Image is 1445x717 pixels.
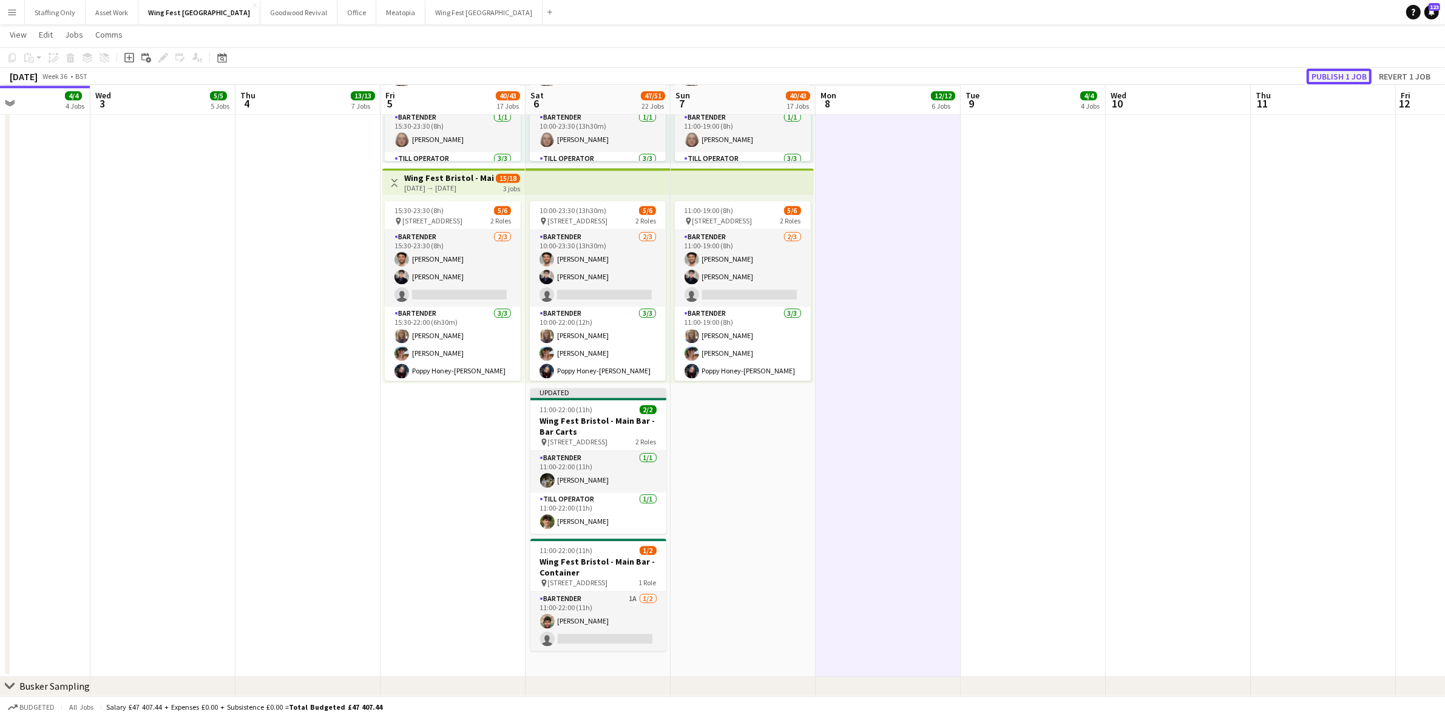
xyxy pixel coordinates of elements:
[530,388,666,398] div: Updated
[675,152,811,228] app-card-role: Till Operator3/3
[385,230,521,307] app-card-role: Bartender2/315:30-23:30 (8h)[PERSON_NAME][PERSON_NAME]
[932,101,955,110] div: 6 Jobs
[25,1,86,24] button: Staffing Only
[40,72,70,81] span: Week 36
[674,97,690,110] span: 7
[404,172,495,183] h3: Wing Fest Bristol - Main Bar - Container
[10,70,38,83] div: [DATE]
[260,1,337,24] button: Goodwood Revival
[540,206,606,215] span: 10:00-23:30 (13h30m)
[530,201,666,381] app-job-card: 10:00-23:30 (13h30m)5/6 [STREET_ADDRESS]2 RolesBartender2/310:00-23:30 (13h30m)[PERSON_NAME][PERS...
[530,110,666,152] app-card-role: Bartender1/110:00-23:30 (13h30m)[PERSON_NAME]
[1080,91,1097,100] span: 4/4
[385,201,521,381] app-job-card: 15:30-23:30 (8h)5/6 [STREET_ADDRESS]2 RolesBartender2/315:30-23:30 (8h)[PERSON_NAME][PERSON_NAME]...
[821,90,836,101] span: Mon
[289,702,382,712] span: Total Budgeted £47 407.44
[819,97,836,110] span: 8
[1109,97,1126,110] span: 10
[529,97,544,110] span: 6
[530,556,666,578] h3: Wing Fest Bristol - Main Bar - Container
[90,27,127,42] a: Comms
[5,27,32,42] a: View
[1111,90,1126,101] span: Wed
[675,230,811,307] app-card-role: Bartender2/311:00-19:00 (8h)[PERSON_NAME][PERSON_NAME]
[404,183,495,192] div: [DATE] → [DATE]
[1424,5,1439,19] a: 123
[530,592,666,651] app-card-role: Bartender1A1/211:00-22:00 (11h)[PERSON_NAME]
[95,90,111,101] span: Wed
[548,578,608,587] span: [STREET_ADDRESS]
[65,29,83,40] span: Jobs
[385,307,521,383] app-card-role: Bartender3/315:30-22:00 (6h30m)[PERSON_NAME][PERSON_NAME]Poppy Honey-[PERSON_NAME]
[640,405,657,414] span: 2/2
[530,451,666,492] app-card-role: Bartender1/111:00-22:00 (11h)[PERSON_NAME]
[65,91,82,100] span: 4/4
[496,101,519,110] div: 17 Jobs
[966,90,980,101] span: Tue
[641,91,665,100] span: 47/51
[636,437,657,446] span: 2 Roles
[503,183,520,193] div: 3 jobs
[1081,101,1100,110] div: 4 Jobs
[1429,3,1440,11] span: 123
[530,152,666,228] app-card-role: Till Operator3/3
[384,97,395,110] span: 5
[1254,97,1271,110] span: 11
[19,703,55,712] span: Budgeted
[547,216,607,225] span: [STREET_ADDRESS]
[540,546,593,555] span: 11:00-22:00 (11h)
[138,1,260,24] button: Wing Fest [GEOGRAPHIC_DATA]
[211,101,229,110] div: 5 Jobs
[19,680,90,692] div: Busker Sampling
[490,216,511,225] span: 2 Roles
[685,206,734,215] span: 11:00-19:00 (8h)
[106,702,382,712] div: Salary £47 407.44 + Expenses £0.00 + Subsistence £0.00 =
[240,90,255,101] span: Thu
[1401,90,1410,101] span: Fri
[6,701,56,714] button: Budgeted
[784,206,801,215] span: 5/6
[530,539,666,651] app-job-card: 11:00-22:00 (11h)1/2Wing Fest Bristol - Main Bar - Container [STREET_ADDRESS]1 RoleBartender1A1/2...
[530,415,666,437] h3: Wing Fest Bristol - Main Bar - Bar Carts
[337,1,376,24] button: Office
[548,437,608,446] span: [STREET_ADDRESS]
[394,206,444,215] span: 15:30-23:30 (8h)
[641,101,665,110] div: 22 Jobs
[675,307,811,383] app-card-role: Bartender3/311:00-19:00 (8h)[PERSON_NAME][PERSON_NAME]Poppy Honey-[PERSON_NAME]
[34,27,58,42] a: Edit
[210,91,227,100] span: 5/5
[692,216,753,225] span: [STREET_ADDRESS]
[425,1,543,24] button: Wing Fest [GEOGRAPHIC_DATA]
[376,1,425,24] button: Meatopia
[93,97,111,110] span: 3
[675,201,811,381] app-job-card: 11:00-19:00 (8h)5/6 [STREET_ADDRESS]2 RolesBartender2/311:00-19:00 (8h)[PERSON_NAME][PERSON_NAME]...
[10,29,27,40] span: View
[351,101,374,110] div: 7 Jobs
[385,152,521,228] app-card-role: Till Operator3/3
[787,101,810,110] div: 17 Jobs
[1256,90,1271,101] span: Thu
[385,90,395,101] span: Fri
[964,97,980,110] span: 9
[1374,69,1435,84] button: Revert 1 job
[675,90,690,101] span: Sun
[530,90,544,101] span: Sat
[494,206,511,215] span: 5/6
[239,97,255,110] span: 4
[496,91,520,100] span: 40/43
[639,578,657,587] span: 1 Role
[786,91,810,100] span: 40/43
[86,1,138,24] button: Asset Work
[530,307,666,383] app-card-role: Bartender3/310:00-22:00 (12h)[PERSON_NAME][PERSON_NAME]Poppy Honey-[PERSON_NAME]
[540,405,593,414] span: 11:00-22:00 (11h)
[67,702,96,712] span: All jobs
[402,216,462,225] span: [STREET_ADDRESS]
[931,91,955,100] span: 12/12
[66,101,84,110] div: 4 Jobs
[530,388,666,534] app-job-card: Updated11:00-22:00 (11h)2/2Wing Fest Bristol - Main Bar - Bar Carts [STREET_ADDRESS]2 RolesBarten...
[39,29,53,40] span: Edit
